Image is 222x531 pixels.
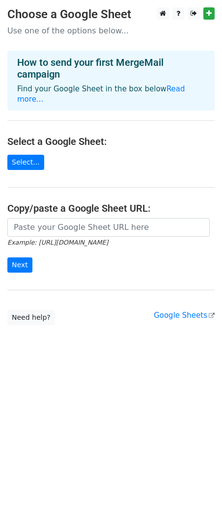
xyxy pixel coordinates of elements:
a: Need help? [7,310,55,325]
h4: Select a Google Sheet: [7,136,215,147]
p: Use one of the options below... [7,26,215,36]
input: Next [7,257,32,273]
a: Read more... [17,84,185,104]
a: Google Sheets [154,311,215,320]
p: Find your Google Sheet in the box below [17,84,205,105]
h3: Choose a Google Sheet [7,7,215,22]
small: Example: [URL][DOMAIN_NAME] [7,239,108,246]
h4: How to send your first MergeMail campaign [17,56,205,80]
input: Paste your Google Sheet URL here [7,218,210,237]
a: Select... [7,155,44,170]
h4: Copy/paste a Google Sheet URL: [7,202,215,214]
